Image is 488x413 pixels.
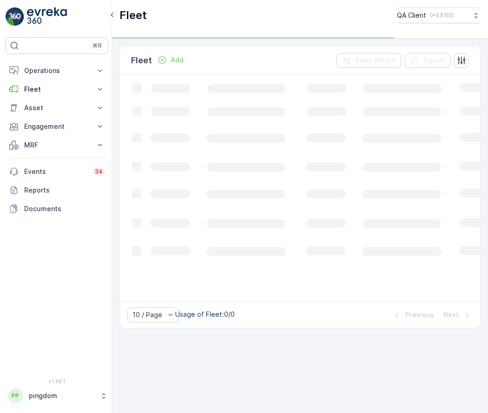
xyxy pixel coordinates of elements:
[8,388,23,403] div: PP
[6,181,108,200] a: Reports
[443,310,459,320] p: Next
[405,310,434,320] p: Previous
[24,85,90,94] p: Fleet
[171,55,184,65] p: Add
[423,56,445,65] p: Export
[6,379,108,384] span: v 1.48.1
[119,8,147,23] p: Fleet
[131,54,152,67] p: Fleet
[175,310,235,319] p: Usage of Fleet : 0/0
[405,53,450,68] button: Export
[391,309,435,320] button: Previous
[24,204,105,213] p: Documents
[24,186,105,195] p: Reports
[397,7,481,23] button: QA Client(+03:00)
[6,200,108,218] a: Documents
[29,391,95,400] p: pingdom
[397,11,426,20] p: QA Client
[95,168,103,175] p: 34
[6,117,108,136] button: Engagement
[24,122,90,131] p: Engagement
[92,42,102,49] p: ⌘B
[6,61,108,80] button: Operations
[355,56,396,65] p: Clear Filters
[154,54,187,66] button: Add
[430,12,454,19] p: ( +03:00 )
[6,99,108,117] button: Asset
[6,162,108,181] a: Events34
[24,140,90,150] p: MRF
[6,80,108,99] button: Fleet
[24,66,90,75] p: Operations
[27,7,67,26] img: logo_light-DOdMpM7g.png
[336,53,401,68] button: Clear Filters
[6,386,108,406] button: PPpingdom
[24,103,90,113] p: Asset
[6,7,24,26] img: logo
[24,167,87,176] p: Events
[442,309,473,320] button: Next
[6,136,108,154] button: MRF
